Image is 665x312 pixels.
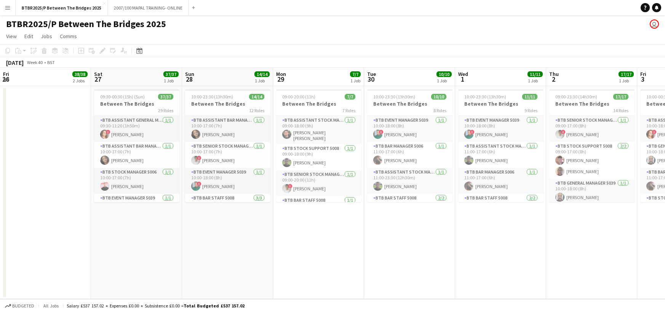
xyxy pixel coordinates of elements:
[650,19,659,29] app-user-avatar: Amy Cane
[6,18,166,30] h1: BTBR2025/P Between The Bridges 2025
[6,33,17,40] span: View
[24,33,33,40] span: Edit
[6,59,24,66] div: [DATE]
[3,31,20,41] a: View
[4,302,35,310] button: Budgeted
[12,303,34,309] span: Budgeted
[67,303,245,309] div: Salary £537 157.02 + Expenses £0.00 + Subsistence £0.00 =
[16,0,108,15] button: BTBR2025/P Between The Bridges 2025
[25,60,44,65] span: Week 40
[47,60,55,65] div: BST
[108,0,189,15] button: 2007/100 MAPAL TRAINING- ONLINE
[41,33,52,40] span: Jobs
[184,303,245,309] span: Total Budgeted £537 157.02
[42,303,60,309] span: All jobs
[38,31,55,41] a: Jobs
[21,31,36,41] a: Edit
[57,31,80,41] a: Comms
[60,33,77,40] span: Comms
